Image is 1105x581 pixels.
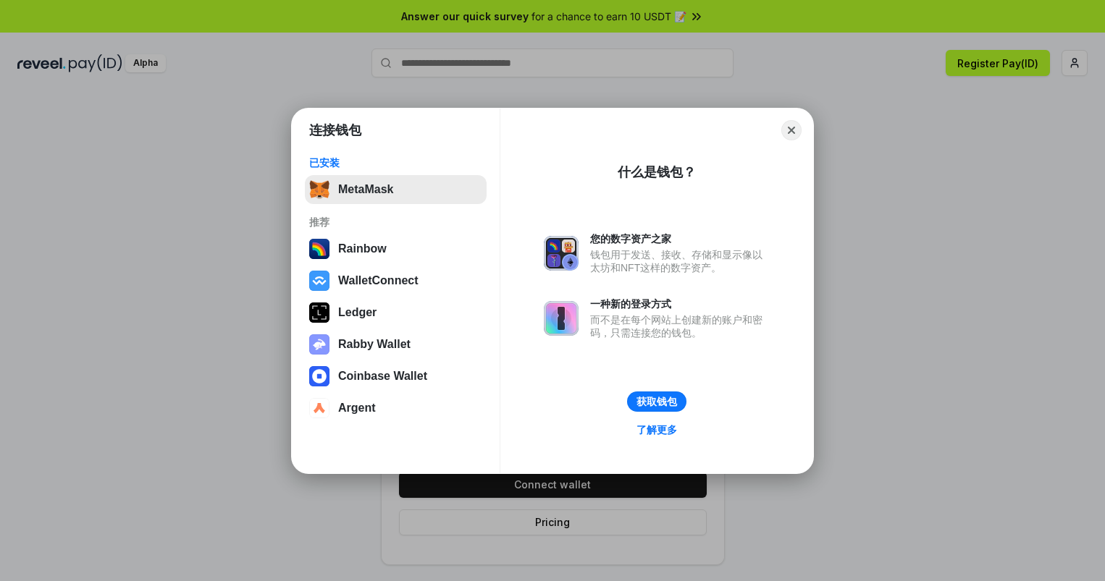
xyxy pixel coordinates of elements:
div: 您的数字资产之家 [590,232,770,245]
div: 而不是在每个网站上创建新的账户和密码，只需连接您的钱包。 [590,313,770,339]
button: Coinbase Wallet [305,362,487,391]
div: MetaMask [338,183,393,196]
img: svg+xml,%3Csvg%20width%3D%2228%22%20height%3D%2228%22%20viewBox%3D%220%200%2028%2028%22%20fill%3D... [309,398,329,418]
div: 一种新的登录方式 [590,297,770,310]
div: 了解更多 [636,423,677,436]
div: 什么是钱包？ [618,164,696,181]
img: svg+xml,%3Csvg%20xmlns%3D%22http%3A%2F%2Fwww.w3.org%2F2000%2Fsvg%22%20fill%3D%22none%22%20viewBox... [544,301,579,336]
div: 获取钱包 [636,395,677,408]
a: 了解更多 [628,420,686,439]
div: Ledger [338,306,377,319]
img: svg+xml,%3Csvg%20fill%3D%22none%22%20height%3D%2233%22%20viewBox%3D%220%200%2035%2033%22%20width%... [309,179,329,200]
button: Close [781,120,802,140]
button: MetaMask [305,175,487,204]
img: svg+xml,%3Csvg%20xmlns%3D%22http%3A%2F%2Fwww.w3.org%2F2000%2Fsvg%22%20fill%3D%22none%22%20viewBox... [309,334,329,355]
button: Rabby Wallet [305,330,487,359]
div: WalletConnect [338,274,419,287]
img: svg+xml,%3Csvg%20width%3D%2228%22%20height%3D%2228%22%20viewBox%3D%220%200%2028%2028%22%20fill%3D... [309,366,329,386]
img: svg+xml,%3Csvg%20xmlns%3D%22http%3A%2F%2Fwww.w3.org%2F2000%2Fsvg%22%20fill%3D%22none%22%20viewBox... [544,236,579,271]
button: Ledger [305,298,487,327]
img: svg+xml,%3Csvg%20xmlns%3D%22http%3A%2F%2Fwww.w3.org%2F2000%2Fsvg%22%20width%3D%2228%22%20height%3... [309,302,329,323]
div: 推荐 [309,216,482,229]
button: Rainbow [305,234,487,263]
div: 已安装 [309,156,482,169]
button: Argent [305,394,487,423]
h1: 连接钱包 [309,122,361,139]
div: Rainbow [338,242,387,255]
img: svg+xml,%3Csvg%20width%3D%22120%22%20height%3D%22120%22%20viewBox%3D%220%200%20120%20120%22%20fil... [309,239,329,259]
div: Rabby Wallet [338,338,411,351]
div: Argent [338,402,376,415]
button: 获取钱包 [627,391,686,412]
div: 钱包用于发送、接收、存储和显示像以太坊和NFT这样的数字资产。 [590,248,770,274]
div: Coinbase Wallet [338,370,427,383]
button: WalletConnect [305,266,487,295]
img: svg+xml,%3Csvg%20width%3D%2228%22%20height%3D%2228%22%20viewBox%3D%220%200%2028%2028%22%20fill%3D... [309,271,329,291]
